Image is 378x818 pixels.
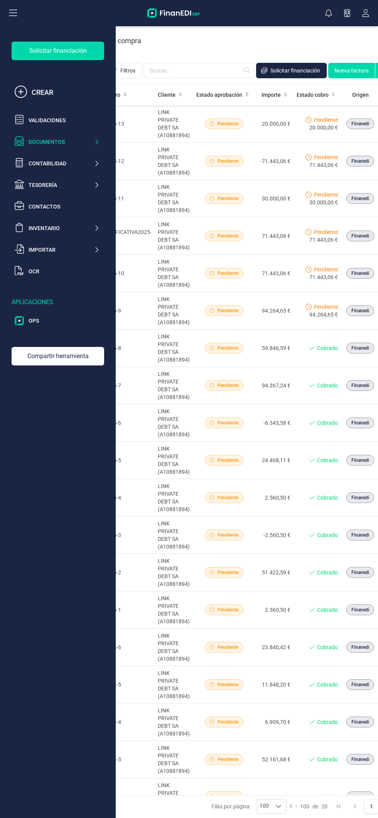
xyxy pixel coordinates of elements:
[256,63,327,78] button: Solicitar financiación
[351,382,369,389] span: Finanedi
[155,741,193,778] td: LINK PRIVATE DEBT SA (A10881894)
[351,345,369,352] span: Finanedi
[255,217,294,255] td: 71.443,06 €
[98,143,155,180] td: A2025-12
[143,63,255,78] input: Buscar...
[351,569,369,576] span: Finanedi
[155,292,193,330] td: LINK PRIVATE DEBT SA (A10881894)
[351,158,369,165] span: Finanedi
[314,266,338,273] span: Pendiente
[218,532,238,539] span: Pendiente
[98,217,155,255] td: RECTIFICATIVA2025-1
[29,246,94,254] div: Importar
[155,554,193,591] td: LINK PRIVATE DEBT SA (A10881894)
[255,180,294,217] td: 30.000,00 €
[218,644,238,651] span: Pendiente
[255,778,294,816] td: 10.157,81 €
[98,180,155,217] td: A2025-11
[351,232,369,239] span: Finanedi
[314,191,338,199] span: Pendiente
[351,719,369,725] span: Finanedi
[255,442,294,479] td: 24.468,11 €
[218,681,238,688] span: Pendiente
[317,718,338,726] span: Cobrado
[309,311,338,318] span: 94.264,65 €
[29,268,100,275] div: OCR
[314,303,338,311] span: Pendiente
[351,270,369,277] span: Finanedi
[317,531,338,539] span: Cobrado
[218,307,238,314] span: Pendiente
[98,704,155,741] td: A2024-4
[155,442,193,479] td: LINK PRIVATE DEBT SA (A10881894)
[351,307,369,314] span: Finanedi
[309,236,338,244] span: 71.443,06 €
[29,160,94,167] div: Contabilidad
[211,799,286,814] div: Filas por página:
[12,347,104,365] div: Compartir herramienta
[331,799,346,814] button: First Page
[255,143,294,180] td: -71.443,06 €
[309,161,338,169] span: 71.443,06 €
[155,143,193,180] td: LINK PRIVATE DEBT SA (A10881894)
[351,419,369,426] span: Finanedi
[218,158,238,165] span: Pendiente
[218,419,238,426] span: Pendiente
[352,91,369,99] span: Origen
[155,330,193,367] td: LINK PRIVATE DEBT SA (A10881894)
[351,606,369,613] span: Finanedi
[351,195,369,202] span: Finanedi
[317,793,338,801] span: Cobrado
[351,756,369,763] span: Finanedi
[255,591,294,629] td: 2.560,50 €
[196,91,242,99] span: Estado aprobación
[255,666,294,704] td: 11.848,20 €
[317,756,338,763] span: Cobrado
[218,756,238,763] span: Pendiente
[309,199,338,206] span: 30.000,00 €
[317,681,338,688] span: Cobrado
[317,569,338,576] span: Cobrado
[155,217,193,255] td: LINK PRIVATE DEBT SA (A10881894)
[155,517,193,554] td: LINK PRIVATE DEBT SA (A10881894)
[255,292,294,330] td: 94.264,65 €
[98,741,155,778] td: A2024-3
[147,8,200,18] img: Logo Finanedi
[351,644,369,651] span: Finanedi
[98,629,155,666] td: A2024-6
[218,195,238,202] span: Pendiente
[155,704,193,741] td: LINK PRIVATE DEBT SA (A10881894)
[155,255,193,292] td: LINK PRIVATE DEBT SA (A10881894)
[98,255,155,292] td: A2025-10
[29,116,100,124] div: Validaciones
[218,345,238,352] span: Pendiente
[155,629,193,666] td: LINK PRIVATE DEBT SA (A10881894)
[351,532,369,539] span: Finanedi
[29,203,100,210] div: Contactos
[98,591,155,629] td: A2025-1
[218,270,238,277] span: Pendiente
[255,479,294,517] td: 2.560,50 €
[351,120,369,127] span: Finanedi
[218,457,238,464] span: Pendiente
[262,91,281,99] span: Importe
[32,87,100,98] div: CREAR
[218,606,238,613] span: Pendiente
[120,67,135,74] span: Filtros
[29,317,100,325] div: OPS
[218,569,238,576] span: Pendiente
[255,105,294,143] td: 20.000,00 €
[218,232,238,239] span: Pendiente
[218,120,238,127] span: Pendiente
[309,273,338,281] span: 71.443,06 €
[328,63,375,78] button: Nueva factura
[12,42,104,60] div: Solicitar financiación
[255,629,294,666] td: 23.840,42 €
[155,479,193,517] td: LINK PRIVATE DEBT SA (A10881894)
[218,719,238,725] span: Pendiente
[98,367,155,404] td: A2025-7
[289,803,327,810] div: -
[351,457,369,464] span: Finanedi
[314,153,338,161] span: Pendiente
[317,419,338,427] span: Cobrado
